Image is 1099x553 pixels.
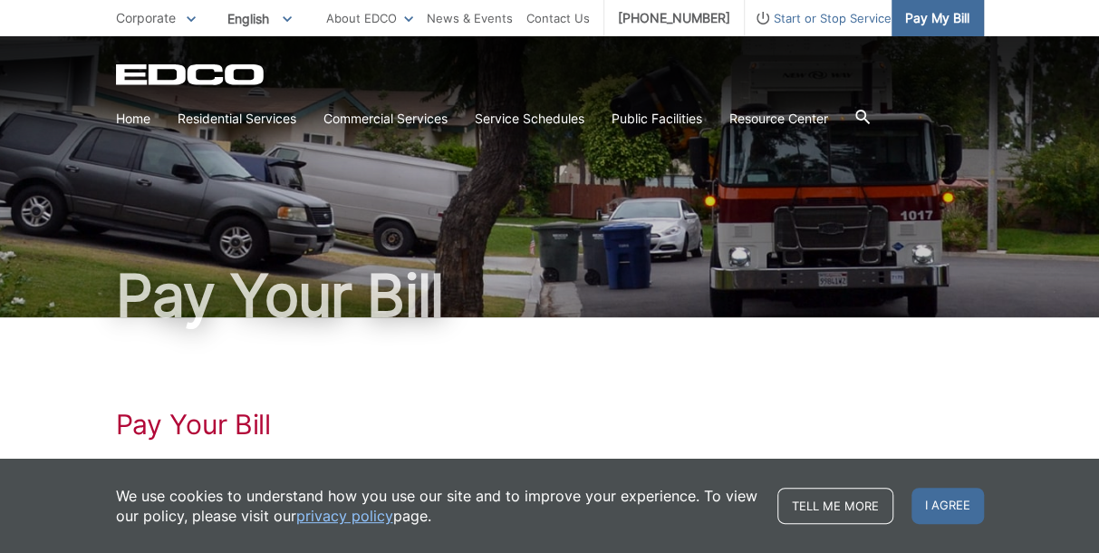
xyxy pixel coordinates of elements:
[427,8,513,28] a: News & Events
[612,109,702,129] a: Public Facilities
[116,486,759,526] p: We use cookies to understand how you use our site and to improve your experience. To view our pol...
[116,267,984,325] h1: Pay Your Bill
[296,506,393,526] a: privacy policy
[178,109,296,129] a: Residential Services
[475,109,584,129] a: Service Schedules
[905,8,969,28] span: Pay My Bill
[214,4,305,34] span: English
[326,8,413,28] a: About EDCO
[777,488,893,524] a: Tell me more
[116,408,984,441] h1: Pay Your Bill
[526,8,590,28] a: Contact Us
[116,109,150,129] a: Home
[116,10,176,25] span: Corporate
[323,109,448,129] a: Commercial Services
[911,488,984,524] span: I agree
[116,63,266,85] a: EDCD logo. Return to the homepage.
[729,109,828,129] a: Resource Center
